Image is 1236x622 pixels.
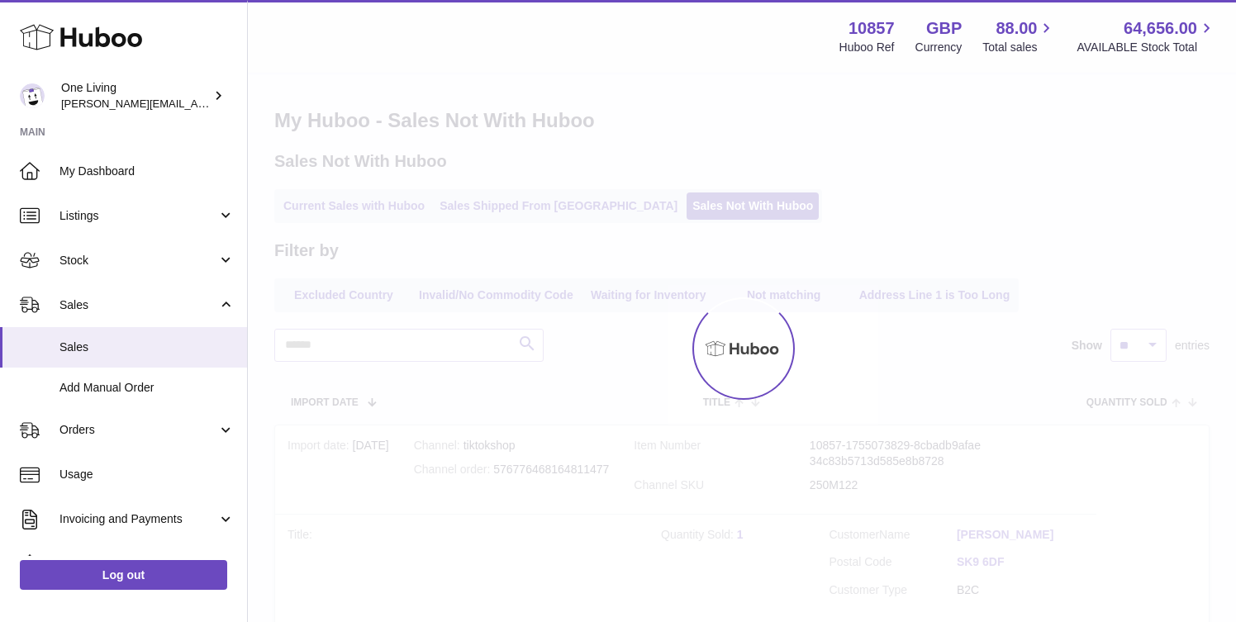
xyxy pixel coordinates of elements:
[61,97,331,110] span: [PERSON_NAME][EMAIL_ADDRESS][DOMAIN_NAME]
[59,253,217,268] span: Stock
[59,422,217,438] span: Orders
[839,40,895,55] div: Huboo Ref
[59,511,217,527] span: Invoicing and Payments
[20,560,227,590] a: Log out
[61,80,210,112] div: One Living
[1124,17,1197,40] span: 64,656.00
[59,339,235,355] span: Sales
[59,164,235,179] span: My Dashboard
[1077,40,1216,55] span: AVAILABLE Stock Total
[926,17,962,40] strong: GBP
[982,40,1056,55] span: Total sales
[59,380,235,396] span: Add Manual Order
[996,17,1037,40] span: 88.00
[20,83,45,108] img: Jessica@oneliving.com
[982,17,1056,55] a: 88.00 Total sales
[59,467,235,482] span: Usage
[59,297,217,313] span: Sales
[915,40,963,55] div: Currency
[849,17,895,40] strong: 10857
[59,208,217,224] span: Listings
[1077,17,1216,55] a: 64,656.00 AVAILABLE Stock Total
